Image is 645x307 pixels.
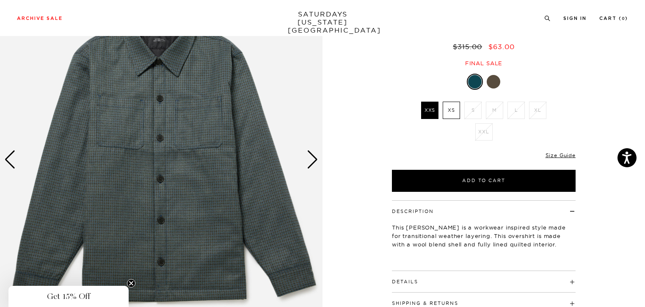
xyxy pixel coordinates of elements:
a: Sign In [563,16,587,21]
span: Get 15% Off [47,291,90,301]
span: $63.00 [488,42,515,51]
button: Add to Cart [392,170,576,192]
a: SATURDAYS[US_STATE][GEOGRAPHIC_DATA] [288,10,358,34]
a: Size Guide [546,152,576,158]
div: Previous slide [4,150,16,169]
div: Final sale [391,60,577,67]
label: XXS [421,102,438,119]
p: This [PERSON_NAME] is a workwear inspired style made for transitional weather layering. This over... [392,223,576,249]
label: XS [443,102,460,119]
button: Shipping & Returns [392,301,458,306]
a: Cart (0) [599,16,628,21]
button: Close teaser [127,279,135,288]
a: Archive Sale [17,16,63,21]
del: $315.00 [453,42,485,51]
div: Next slide [307,150,318,169]
button: Details [392,279,418,284]
button: Description [392,209,434,214]
div: Get 15% OffClose teaser [8,286,129,307]
small: 0 [622,17,625,21]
